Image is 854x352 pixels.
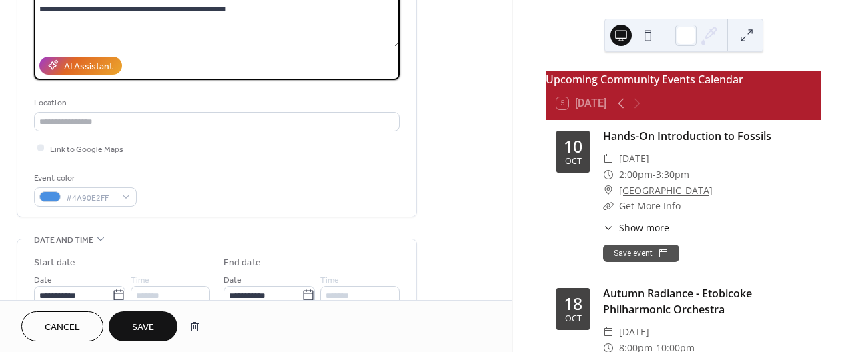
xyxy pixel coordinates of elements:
[619,183,713,199] a: [GEOGRAPHIC_DATA]
[619,151,649,167] span: [DATE]
[619,221,669,235] span: Show more
[34,233,93,247] span: Date and time
[66,191,115,205] span: #4A90E2FF
[619,324,649,340] span: [DATE]
[45,321,80,335] span: Cancel
[603,183,614,199] div: ​
[132,321,154,335] span: Save
[64,59,113,73] div: AI Assistant
[546,71,821,87] div: Upcoming Community Events Calendar
[603,286,752,317] a: Autumn Radiance - Etobicoke Philharmonic Orchestra
[131,273,149,287] span: Time
[653,167,656,183] span: -
[50,142,123,156] span: Link to Google Maps
[39,57,122,75] button: AI Assistant
[109,311,177,341] button: Save
[564,138,582,155] div: 10
[603,221,669,235] button: ​Show more
[603,167,614,183] div: ​
[603,221,614,235] div: ​
[656,167,689,183] span: 3:30pm
[34,273,52,287] span: Date
[564,295,582,312] div: 18
[320,273,339,287] span: Time
[619,199,681,212] a: Get More Info
[21,311,103,341] button: Cancel
[603,151,614,167] div: ​
[224,273,242,287] span: Date
[619,167,653,183] span: 2:00pm
[603,324,614,340] div: ​
[565,315,582,323] div: Oct
[603,245,679,262] button: Save event
[34,256,75,270] div: Start date
[34,171,134,185] div: Event color
[565,157,582,166] div: Oct
[34,96,397,110] div: Location
[603,198,614,214] div: ​
[224,256,261,270] div: End date
[603,129,771,143] a: Hands-On Introduction to Fossils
